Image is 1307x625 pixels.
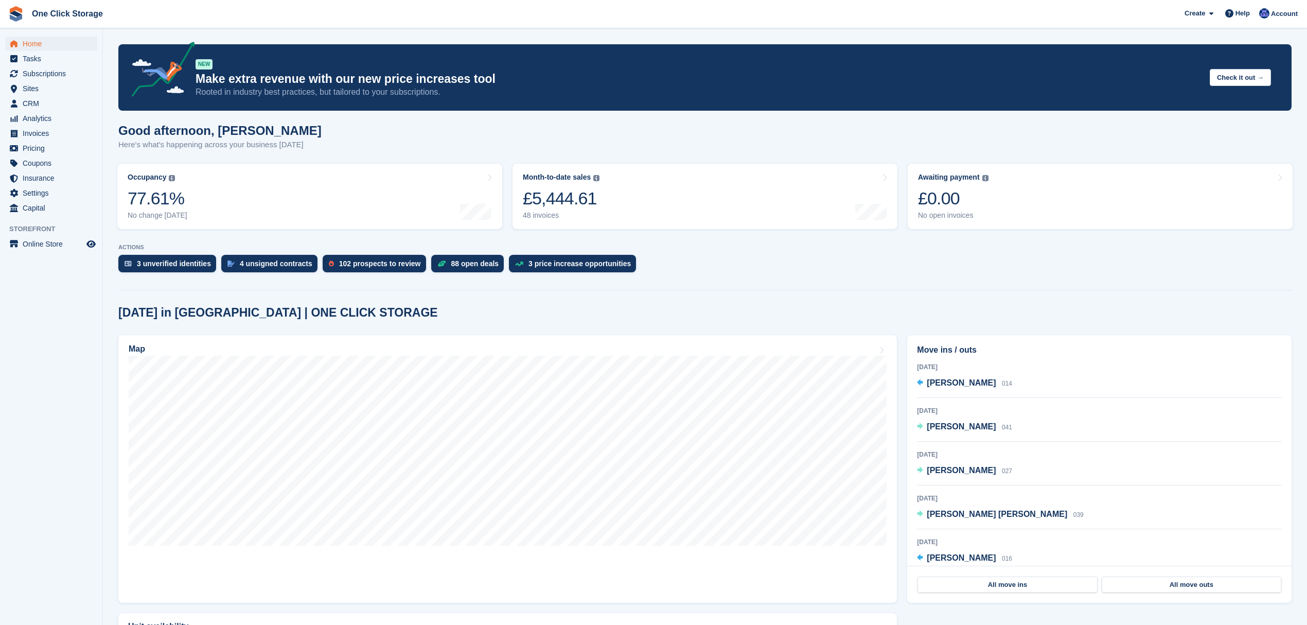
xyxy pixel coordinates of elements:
[523,211,599,220] div: 48 invoices
[196,72,1202,86] p: Make extra revenue with our new price increases tool
[5,81,97,96] a: menu
[1185,8,1205,19] span: Create
[118,244,1292,251] p: ACTIONS
[23,81,84,96] span: Sites
[28,5,107,22] a: One Click Storage
[927,378,996,387] span: [PERSON_NAME]
[23,141,84,155] span: Pricing
[1210,69,1271,86] button: Check it out →
[323,255,431,277] a: 102 prospects to review
[137,259,211,268] div: 3 unverified identities
[528,259,631,268] div: 3 price increase opportunities
[128,188,187,209] div: 77.61%
[196,86,1202,98] p: Rooted in industry best practices, but tailored to your subscriptions.
[5,66,97,81] a: menu
[240,259,312,268] div: 4 unsigned contracts
[917,537,1282,547] div: [DATE]
[128,173,166,182] div: Occupancy
[593,175,599,181] img: icon-info-grey-7440780725fd019a000dd9b08b2336e03edf1995a4989e88bcd33f0948082b44.svg
[23,96,84,111] span: CRM
[9,224,102,234] span: Storefront
[85,238,97,250] a: Preview store
[5,51,97,66] a: menu
[1271,9,1298,19] span: Account
[982,175,988,181] img: icon-info-grey-7440780725fd019a000dd9b08b2336e03edf1995a4989e88bcd33f0948082b44.svg
[339,259,421,268] div: 102 prospects to review
[23,201,84,215] span: Capital
[129,344,145,354] h2: Map
[515,262,523,266] img: price_increase_opportunities-93ffe204e8149a01c8c9dc8f82e8f89637d9d84a8eef4429ea346261dce0b2c0.svg
[5,96,97,111] a: menu
[118,124,322,137] h1: Good afternoon, [PERSON_NAME]
[917,362,1282,372] div: [DATE]
[523,188,599,209] div: £5,444.61
[523,173,591,182] div: Month-to-date sales
[117,164,502,229] a: Occupancy 77.61% No change [DATE]
[917,577,1097,593] a: All move ins
[5,37,97,51] a: menu
[918,211,988,220] div: No open invoices
[927,553,996,562] span: [PERSON_NAME]
[118,335,897,603] a: Map
[917,494,1282,503] div: [DATE]
[1073,511,1084,518] span: 039
[908,164,1293,229] a: Awaiting payment £0.00 No open invoices
[227,261,235,267] img: contract_signature_icon-13c848040528278c33f63329250d36e43548de30e8caae1d1a13099fd9432cc5.svg
[1002,467,1012,475] span: 027
[509,255,641,277] a: 3 price increase opportunities
[23,111,84,126] span: Analytics
[5,111,97,126] a: menu
[1259,8,1269,19] img: Thomas
[23,171,84,185] span: Insurance
[431,255,509,277] a: 88 open deals
[5,126,97,141] a: menu
[437,260,446,267] img: deal-1b604bf984904fb50ccaf53a9ad4b4a5d6e5aea283cecdc64d6e3604feb123c2.svg
[123,42,195,100] img: price-adjustments-announcement-icon-8257ccfd72463d97f412b2fc003d46551f7dbcb40ab6d574587a9cd5c0d94...
[23,126,84,141] span: Invoices
[5,201,97,215] a: menu
[221,255,323,277] a: 4 unsigned contracts
[451,259,499,268] div: 88 open deals
[329,261,334,267] img: prospect-51fa495bee0391a8d652442698ab0144808aea92771e9ea1ae160a38d050c398.svg
[1002,555,1012,562] span: 016
[918,188,988,209] div: £0.00
[5,186,97,200] a: menu
[917,406,1282,415] div: [DATE]
[917,552,1012,565] a: [PERSON_NAME] 016
[5,156,97,170] a: menu
[513,164,897,229] a: Month-to-date sales £5,444.61 48 invoices
[118,255,221,277] a: 3 unverified identities
[5,171,97,185] a: menu
[927,466,996,475] span: [PERSON_NAME]
[5,237,97,251] a: menu
[927,510,1067,518] span: [PERSON_NAME] [PERSON_NAME]
[1002,380,1012,387] span: 014
[118,139,322,151] p: Here's what's happening across your business [DATE]
[917,344,1282,356] h2: Move ins / outs
[118,306,438,320] h2: [DATE] in [GEOGRAPHIC_DATA] | ONE CLICK STORAGE
[917,421,1012,434] a: [PERSON_NAME] 041
[23,37,84,51] span: Home
[918,173,980,182] div: Awaiting payment
[927,422,996,431] span: [PERSON_NAME]
[917,464,1012,478] a: [PERSON_NAME] 027
[917,508,1083,522] a: [PERSON_NAME] [PERSON_NAME] 039
[128,211,187,220] div: No change [DATE]
[1235,8,1250,19] span: Help
[23,51,84,66] span: Tasks
[917,377,1012,390] a: [PERSON_NAME] 014
[125,261,132,267] img: verify_identity-adf6edd0f0f0b5bbfe63781bf79b02c33cf7c696d77639b501bdc392416b5a36.svg
[917,450,1282,459] div: [DATE]
[1002,424,1012,431] span: 041
[169,175,175,181] img: icon-info-grey-7440780725fd019a000dd9b08b2336e03edf1995a4989e88bcd33f0948082b44.svg
[8,6,24,22] img: stora-icon-8386f47178a22dfd0bd8f6a31ec36ba5ce8667c1dd55bd0f319d3a0aa187defe.svg
[1102,577,1281,593] a: All move outs
[23,186,84,200] span: Settings
[23,156,84,170] span: Coupons
[23,66,84,81] span: Subscriptions
[196,59,213,70] div: NEW
[5,141,97,155] a: menu
[23,237,84,251] span: Online Store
